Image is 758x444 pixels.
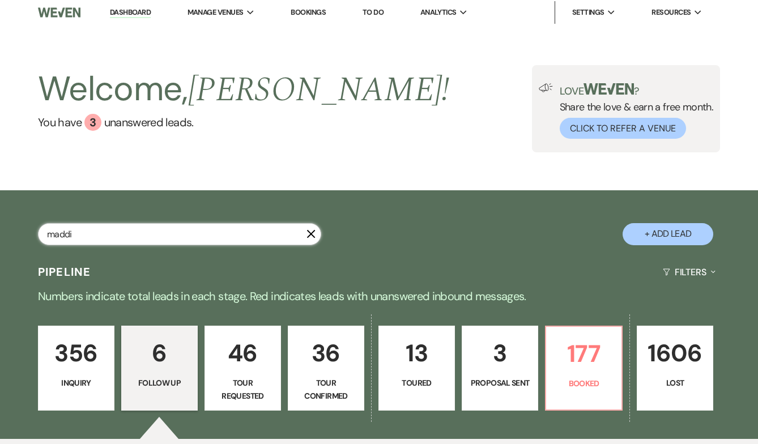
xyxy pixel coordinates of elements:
p: Lost [644,377,706,389]
a: To Do [363,7,384,17]
a: 356Inquiry [38,326,114,411]
button: Click to Refer a Venue [560,118,686,139]
div: 3 [84,114,101,131]
p: Booked [553,377,615,390]
a: 46Tour Requested [205,326,281,411]
p: Toured [386,377,448,389]
a: 177Booked [545,326,623,411]
p: 46 [212,334,274,372]
p: Tour Requested [212,377,274,402]
input: Search by name, event date, email address or phone number [38,223,321,245]
p: Inquiry [45,377,107,389]
img: Weven Logo [38,1,80,24]
p: Tour Confirmed [295,377,357,402]
a: 1606Lost [637,326,713,411]
a: Bookings [291,7,326,17]
p: 1606 [644,334,706,372]
p: 36 [295,334,357,372]
p: Proposal Sent [469,377,531,389]
button: + Add Lead [623,223,713,245]
a: 13Toured [378,326,455,411]
a: Dashboard [110,7,151,18]
span: Manage Venues [188,7,244,18]
p: 356 [45,334,107,372]
p: Love ? [560,83,714,96]
span: Resources [651,7,691,18]
p: Follow Up [129,377,190,389]
p: 6 [129,334,190,372]
span: Settings [572,7,604,18]
img: weven-logo-green.svg [584,83,634,95]
span: Analytics [420,7,457,18]
a: 3Proposal Sent [462,326,538,411]
p: 177 [553,335,615,373]
img: loud-speaker-illustration.svg [539,83,553,92]
button: Filters [658,257,720,287]
div: Share the love & earn a free month. [553,83,714,139]
a: 36Tour Confirmed [288,326,364,411]
p: 13 [386,334,448,372]
a: 6Follow Up [121,326,198,411]
a: You have 3 unanswered leads. [38,114,450,131]
span: [PERSON_NAME] ! [188,64,450,116]
h2: Welcome, [38,65,450,114]
p: 3 [469,334,531,372]
h3: Pipeline [38,264,91,280]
